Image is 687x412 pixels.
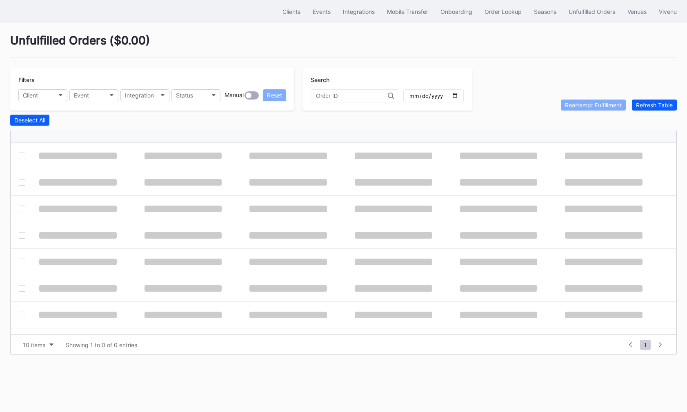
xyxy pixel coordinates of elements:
div: Search [311,76,464,83]
div: Reset [267,92,282,99]
button: Event [69,89,118,101]
button: Refresh Table [632,100,677,111]
button: Mobile Transfer [381,4,434,19]
div: Event [74,92,89,99]
div: Showing 1 to 0 of 0 entries [66,341,137,348]
button: Reattempt Fulfillment [561,100,626,111]
button: Venues [621,4,653,19]
div: 10 items [23,341,45,348]
button: Vivenu [653,4,683,19]
button: Clients [276,4,307,19]
div: Events [313,8,331,15]
div: Vivenu [659,8,677,15]
div: Client [23,92,38,99]
div: Mobile Transfer [387,8,428,15]
div: Clients [282,8,300,15]
div: Refresh Table [636,102,673,109]
div: Unfulfilled Orders ( $0.00 ) [10,33,677,58]
button: Seasons [528,4,562,19]
button: Integrations [337,4,381,19]
button: Integration [120,89,169,101]
span: 1 [640,340,651,350]
div: Manual [225,91,244,100]
div: Venues [627,8,647,15]
button: Reset [263,89,286,101]
button: Client [18,89,67,101]
div: Seasons [534,8,556,15]
div: Status [176,92,193,99]
div: Order Lookup [485,8,522,15]
input: Order ID [316,93,388,99]
div: Deselect All [14,117,45,124]
button: Onboarding [434,4,478,19]
div: Reattempt Fulfillment [565,102,622,109]
div: Onboarding [440,8,472,15]
button: Events [307,4,337,19]
div: Unfulfilled Orders [569,8,615,15]
div: Integration [125,92,154,99]
button: Status [171,89,220,101]
div: Integrations [343,8,375,15]
button: Deselect All [10,115,49,126]
button: Unfulfilled Orders [562,4,621,19]
div: Filters [18,76,286,83]
button: Order Lookup [478,4,528,19]
button: 10 items [19,339,58,350]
